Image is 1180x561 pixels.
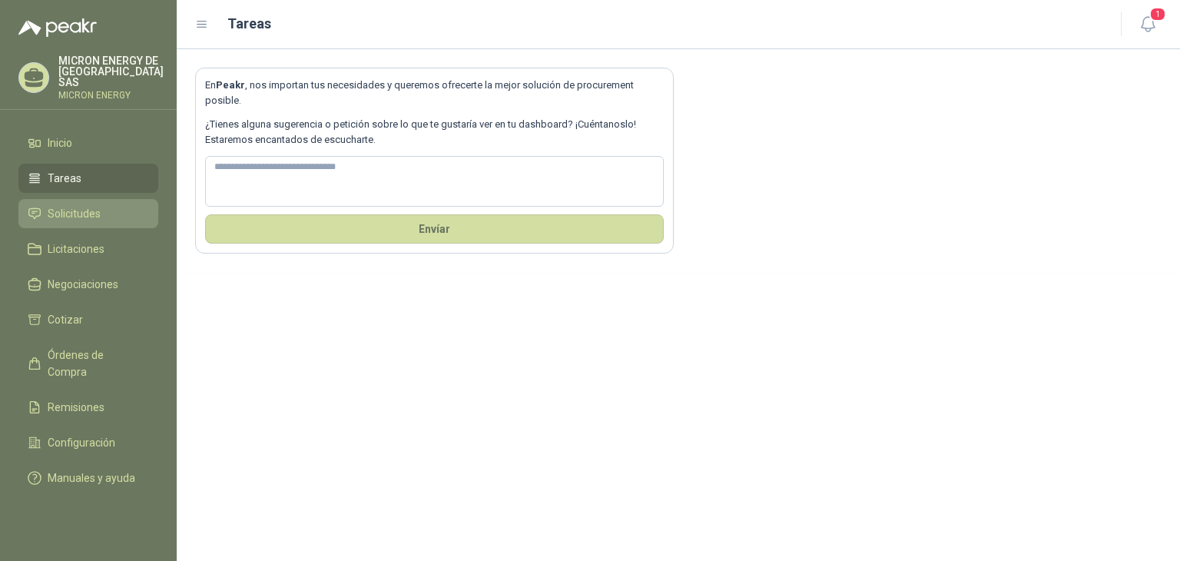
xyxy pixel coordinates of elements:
[48,347,144,380] span: Órdenes de Compra
[205,117,664,148] p: ¿Tienes alguna sugerencia o petición sobre lo que te gustaría ver en tu dashboard? ¡Cuéntanoslo! ...
[205,214,664,244] button: Envíar
[18,18,97,37] img: Logo peakr
[48,470,135,486] span: Manuales y ayuda
[18,340,158,387] a: Órdenes de Compra
[227,13,271,35] h1: Tareas
[48,134,72,151] span: Inicio
[18,199,158,228] a: Solicitudes
[18,463,158,493] a: Manuales y ayuda
[48,205,101,222] span: Solicitudes
[216,79,245,91] b: Peakr
[48,276,118,293] span: Negociaciones
[18,164,158,193] a: Tareas
[18,305,158,334] a: Cotizar
[48,434,115,451] span: Configuración
[205,78,664,109] p: En , nos importan tus necesidades y queremos ofrecerte la mejor solución de procurement posible.
[18,393,158,422] a: Remisiones
[18,128,158,158] a: Inicio
[48,311,83,328] span: Cotizar
[18,428,158,457] a: Configuración
[58,91,164,100] p: MICRON ENERGY
[1149,7,1166,22] span: 1
[48,399,104,416] span: Remisiones
[48,170,81,187] span: Tareas
[18,234,158,264] a: Licitaciones
[48,241,104,257] span: Licitaciones
[18,270,158,299] a: Negociaciones
[1134,11,1162,38] button: 1
[58,55,164,88] p: MICRON ENERGY DE [GEOGRAPHIC_DATA] SAS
